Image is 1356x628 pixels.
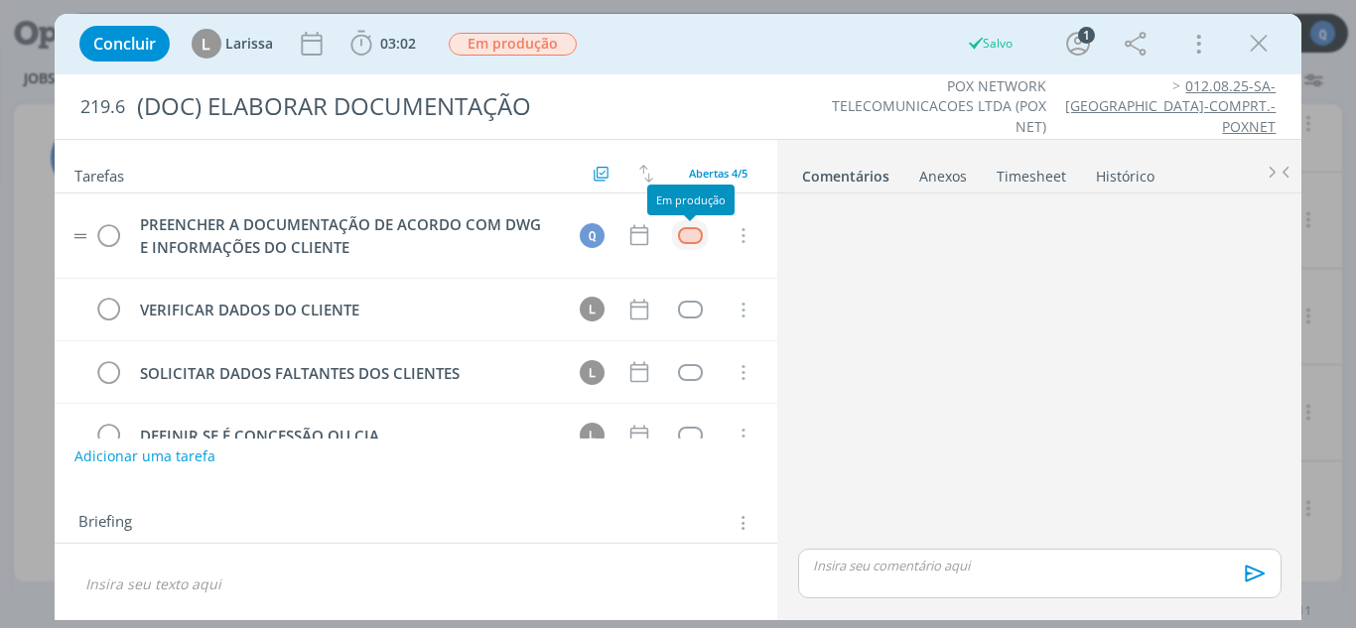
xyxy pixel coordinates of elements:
a: 012.08.25-SA-[GEOGRAPHIC_DATA]-COMPRT.-POXNET [1065,76,1276,136]
div: 1 [1078,27,1095,44]
span: Abertas 4/5 [689,166,747,181]
div: Q [580,223,605,248]
button: Concluir [79,26,170,62]
button: LLarissa [192,29,273,59]
img: drag-icon.svg [73,233,87,239]
div: DEFINIR SE É CONCESSÃO OU CIA [132,424,562,448]
div: (DOC) ELABORAR DOCUMENTAÇÃO [129,82,769,131]
a: Histórico [1095,158,1155,187]
button: L [577,421,607,450]
div: Anexos [919,167,967,187]
button: Em produção [448,32,578,57]
button: 03:02 [345,28,421,60]
div: dialog [55,14,1302,620]
button: Adicionar uma tarefa [73,439,216,474]
button: Q [577,220,607,250]
a: Timesheet [996,158,1067,187]
div: SOLICITAR DADOS FALTANTES DOS CLIENTES [132,361,562,386]
div: Em produção [647,185,735,215]
div: L [580,423,605,447]
span: Tarefas [74,162,124,186]
img: arrow-down-up.svg [639,165,653,183]
div: PREENCHER A DOCUMENTAÇÃO DE ACORDO COM DWG E INFORMAÇÕES DO CLIENTE [132,212,562,259]
span: 03:02 [380,34,416,53]
button: L [577,357,607,387]
div: L [580,360,605,385]
div: VERIFICAR DADOS DO CLIENTE [132,298,562,322]
div: L [192,29,221,59]
span: Em produção [449,33,577,56]
a: Comentários [801,158,890,187]
div: L [580,297,605,321]
button: 1 [1062,28,1094,60]
span: 219.6 [80,96,125,118]
span: Larissa [225,37,273,51]
span: Concluir [93,36,156,52]
a: POX NETWORK TELECOMUNICACOES LTDA (POX NET) [832,76,1046,136]
div: Salvo [967,35,1014,53]
button: L [577,295,607,324]
span: Briefing [78,510,132,536]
